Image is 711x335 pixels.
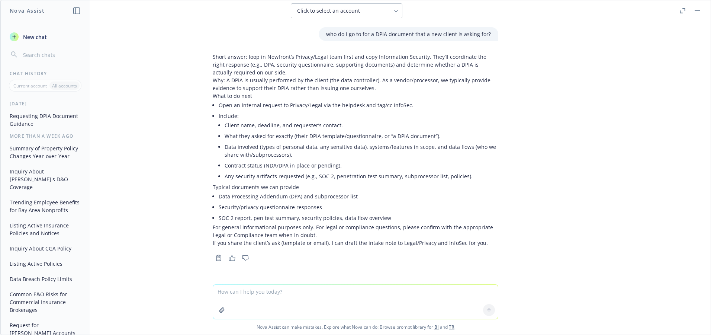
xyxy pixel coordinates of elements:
[213,53,498,76] p: Short answer: loop in Newfront’s Privacy/Legal team first and copy Information Security. They’ll ...
[7,219,84,239] button: Listing Active Insurance Policies and Notices
[1,70,90,77] div: Chat History
[1,133,90,139] div: More than a week ago
[213,92,498,100] p: What to do next
[7,165,84,193] button: Inquiry About [PERSON_NAME]'s D&O Coverage
[213,76,498,92] p: Why: A DPIA is usually performed by the client (the data controller). As a vendor/processor, we t...
[213,239,498,247] p: If you share the client’s ask (template or email), I can draft the intake note to Legal/Privacy a...
[3,319,708,335] span: Nova Assist can make mistakes. Explore what Nova can do: Browse prompt library for and
[225,120,498,131] li: Client name, deadline, and requester’s contact.
[52,83,77,89] p: All accounts
[215,255,222,261] svg: Copy to clipboard
[239,253,251,263] button: Thumbs down
[219,213,498,223] li: SOC 2 report, pen test summary, security policies, data flow overview
[7,242,84,255] button: Inquiry About CGA Policy
[213,223,498,239] p: For general informational purposes only. For legal or compliance questions, please confirm with t...
[7,142,84,162] button: Summary of Property Policy Changes Year-over-Year
[22,50,81,60] input: Search chats
[434,324,439,330] a: BI
[1,100,90,107] div: [DATE]
[225,160,498,171] li: Contract status (NDA/DPA in place or pending).
[7,288,84,316] button: Common E&O Risks for Commercial Insurance Brokerages
[10,7,45,15] h1: Nova Assist
[7,258,84,270] button: Listing Active Policies
[7,110,84,130] button: Requesting DPIA Document Guidance
[213,183,498,191] p: Typical documents we can provide
[219,202,498,213] li: Security/privacy questionnaire responses
[297,7,360,15] span: Click to select an account
[225,171,498,182] li: Any security artifacts requested (e.g., SOC 2, penetration test summary, subprocessor list, polic...
[22,33,47,41] span: New chat
[7,30,84,44] button: New chat
[225,141,498,160] li: Data involved (types of personal data, any sensitive data), systems/features in scope, and data f...
[219,191,498,202] li: Data Processing Addendum (DPA) and subprocessor list
[225,131,498,141] li: What they asked for exactly (their DPIA template/questionnaire, or “a DPIA document”).
[449,324,454,330] a: TR
[326,30,491,38] p: who do I go to for a DPIA document that a new client is asking for?
[7,196,84,216] button: Trending Employee Benefits for Bay Area Nonprofits
[291,3,402,18] button: Click to select an account
[13,83,47,89] p: Current account
[7,273,84,285] button: Data Breach Policy Limits
[219,100,498,111] li: Open an internal request to Privacy/Legal via the helpdesk and tag/cc InfoSec.
[219,111,498,183] li: Include:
